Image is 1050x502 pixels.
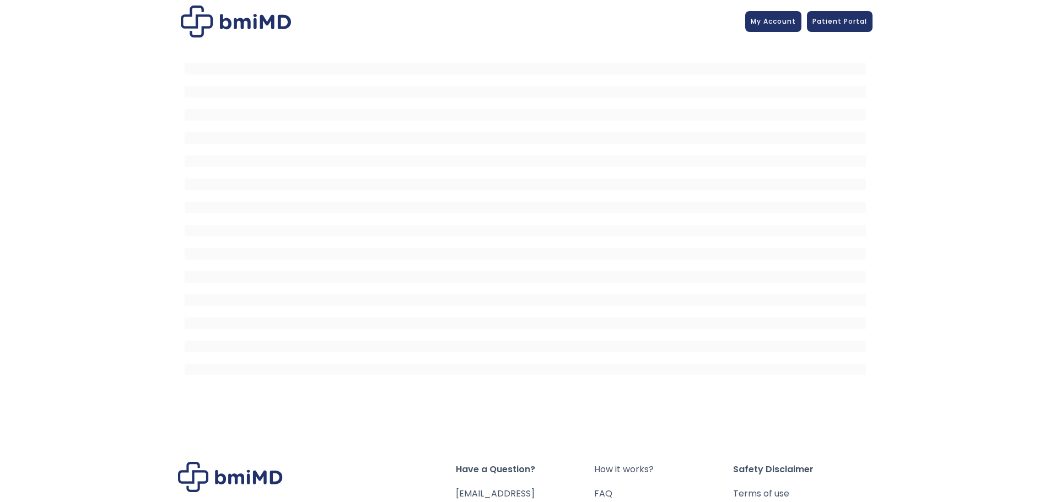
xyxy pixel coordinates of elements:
span: Have a Question? [456,462,595,477]
iframe: MDI Patient Messaging Portal [185,51,866,382]
span: My Account [751,17,796,26]
span: Patient Portal [812,17,867,26]
a: FAQ [594,486,733,501]
a: Patient Portal [807,11,873,32]
a: My Account [745,11,801,32]
span: Safety Disclaimer [733,462,872,477]
img: Patient Messaging Portal [181,6,291,37]
a: Terms of use [733,486,872,501]
img: Brand Logo [178,462,283,492]
a: How it works? [594,462,733,477]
